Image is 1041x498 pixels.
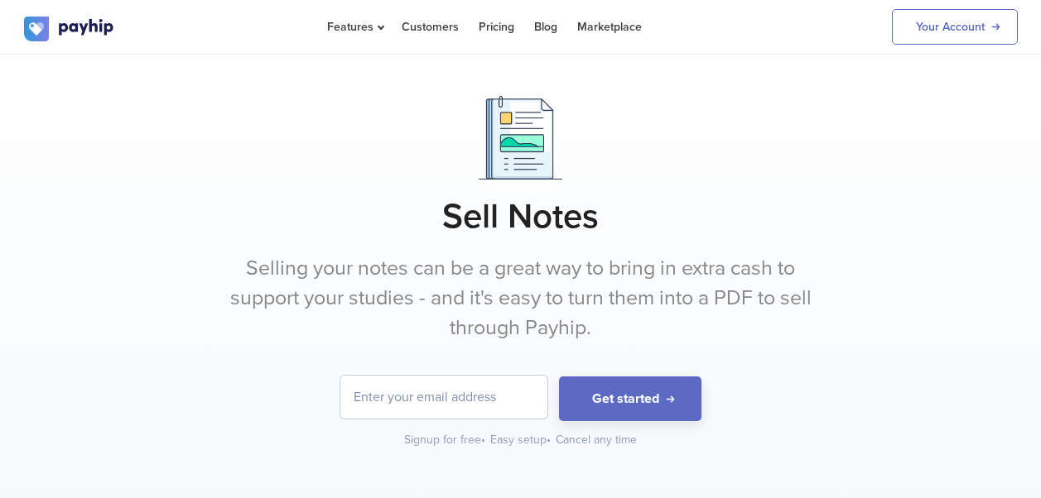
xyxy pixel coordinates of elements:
div: Signup for free [404,432,487,448]
span: • [547,433,551,447]
img: logo.svg [24,17,115,41]
input: Enter your email address [340,376,547,419]
p: Selling your notes can be a great way to bring in extra cash to support your studies - and it's e... [210,254,831,342]
a: Your Account [892,9,1018,45]
div: Easy setup [490,432,552,448]
span: Features [327,20,382,34]
img: Documents.png [479,96,562,180]
span: • [481,433,485,447]
h1: Sell Notes [24,196,1018,237]
button: Get started [559,376,701,422]
div: Cancel any time [556,432,637,448]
